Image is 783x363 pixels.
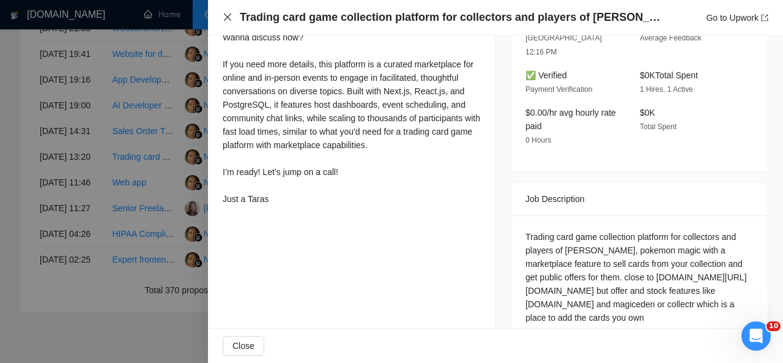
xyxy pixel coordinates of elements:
div: Trading card game collection platform for collectors and players of [PERSON_NAME], pokemon magic ... [525,230,753,324]
span: 1 Hires, 1 Active [640,85,693,94]
span: 10 [766,321,781,331]
span: close [223,12,232,22]
span: ✅ Verified [525,70,567,80]
button: Close [223,336,264,356]
span: Payment Verification [525,85,592,94]
span: Total Spent [640,122,677,131]
span: $0K [640,108,655,118]
div: Job Description [525,182,753,215]
iframe: Intercom live chat [741,321,771,351]
span: export [761,14,768,21]
span: $0.00/hr avg hourly rate paid [525,108,616,131]
span: $0K Total Spent [640,70,698,80]
a: Go to Upworkexport [706,13,768,23]
div: Hi👋 Just finished working on marketplace project which is a great example to what you need to ach... [223,4,480,206]
span: 0 Hours [525,136,551,144]
h4: Trading card game collection platform for collectors and players of [PERSON_NAME], pokemon magic [240,10,662,25]
span: Average Feedback [640,34,702,42]
button: Close [223,12,232,23]
span: Close [232,339,254,353]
